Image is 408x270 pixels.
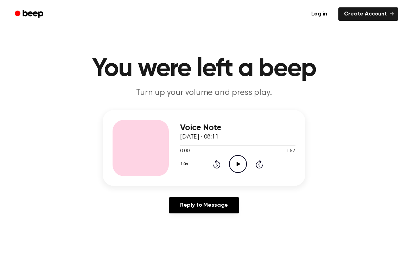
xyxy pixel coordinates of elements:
[338,7,398,21] a: Create Account
[180,123,295,133] h3: Voice Note
[180,158,191,170] button: 1.0x
[286,148,295,155] span: 1:57
[24,56,384,82] h1: You were left a beep
[180,148,189,155] span: 0:00
[180,134,219,140] span: [DATE] · 08:11
[169,197,239,213] a: Reply to Message
[304,6,334,22] a: Log in
[10,7,50,21] a: Beep
[69,87,339,99] p: Turn up your volume and press play.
